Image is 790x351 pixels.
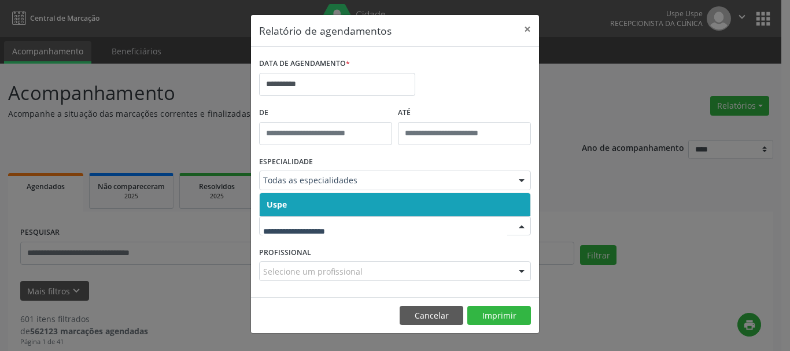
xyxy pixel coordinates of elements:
[267,199,287,210] span: Uspe
[398,104,531,122] label: ATÉ
[516,15,539,43] button: Close
[263,175,507,186] span: Todas as especialidades
[263,265,363,278] span: Selecione um profissional
[259,104,392,122] label: De
[259,243,311,261] label: PROFISSIONAL
[467,306,531,326] button: Imprimir
[259,55,350,73] label: DATA DE AGENDAMENTO
[259,153,313,171] label: ESPECIALIDADE
[259,23,392,38] h5: Relatório de agendamentos
[400,306,463,326] button: Cancelar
